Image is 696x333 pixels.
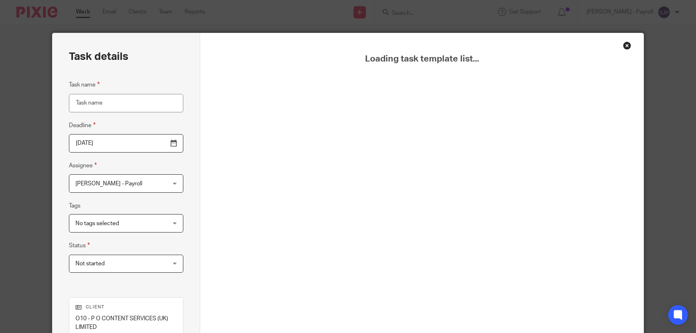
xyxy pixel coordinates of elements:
div: Close this dialog window [623,41,631,50]
input: Task name [69,94,183,112]
h2: Task details [69,50,128,64]
label: Deadline [69,121,96,130]
label: Tags [69,202,80,210]
label: Assignee [69,161,97,170]
span: Loading task template list... [221,54,623,64]
label: Status [69,241,90,250]
label: Task name [69,80,100,89]
span: [PERSON_NAME] - Payroll [75,181,142,187]
span: No tags selected [75,221,119,226]
p: Client [75,304,177,310]
span: Not started [75,261,105,267]
p: O10 - P O CONTENT SERVICES (UK) LIMITED [75,315,177,331]
input: Pick a date [69,134,183,153]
